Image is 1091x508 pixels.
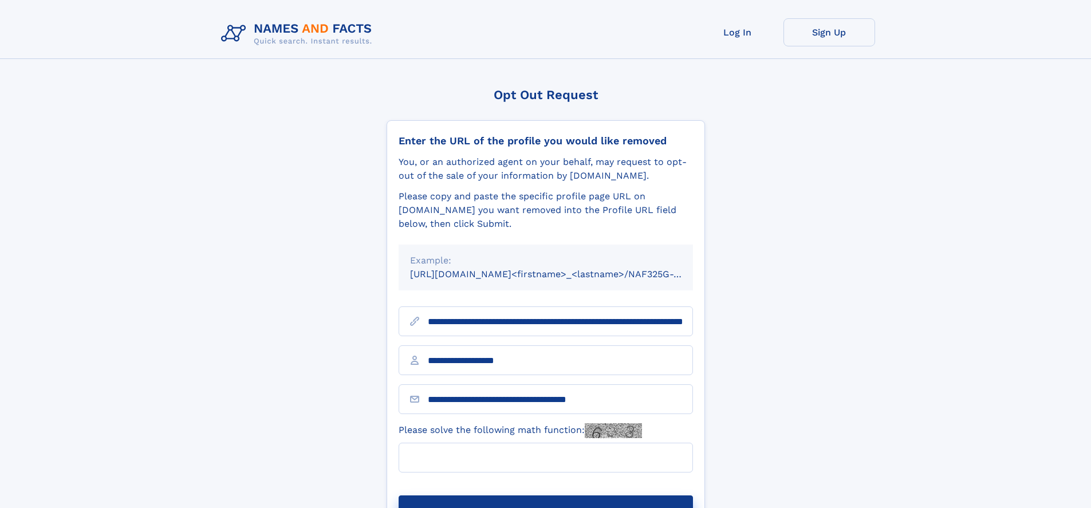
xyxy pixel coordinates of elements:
[216,18,381,49] img: Logo Names and Facts
[399,135,693,147] div: Enter the URL of the profile you would like removed
[387,88,705,102] div: Opt Out Request
[692,18,783,46] a: Log In
[410,254,682,267] div: Example:
[783,18,875,46] a: Sign Up
[399,155,693,183] div: You, or an authorized agent on your behalf, may request to opt-out of the sale of your informatio...
[410,269,715,279] small: [URL][DOMAIN_NAME]<firstname>_<lastname>/NAF325G-xxxxxxxx
[399,190,693,231] div: Please copy and paste the specific profile page URL on [DOMAIN_NAME] you want removed into the Pr...
[399,423,642,438] label: Please solve the following math function:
